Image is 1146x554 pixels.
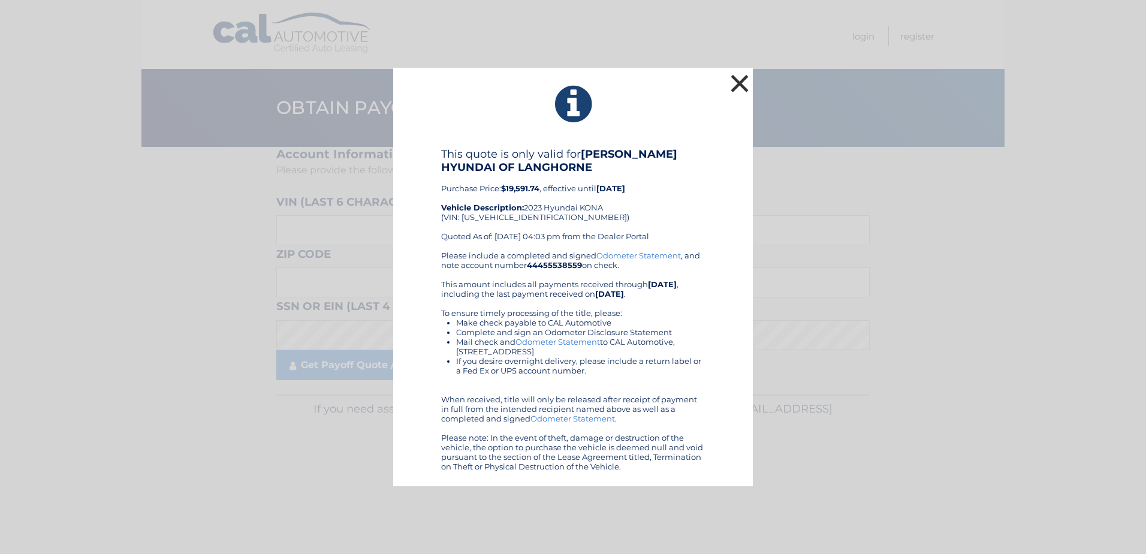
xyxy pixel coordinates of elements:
strong: Vehicle Description: [441,203,524,212]
div: Please include a completed and signed , and note account number on check. This amount includes al... [441,251,705,471]
b: 44455538559 [527,260,582,270]
b: [DATE] [595,289,624,299]
button: × [728,71,752,95]
div: Purchase Price: , effective until 2023 Hyundai KONA (VIN: [US_VEHICLE_IDENTIFICATION_NUMBER]) Quo... [441,147,705,251]
b: [PERSON_NAME] HYUNDAI OF LANGHORNE [441,147,677,174]
a: Odometer Statement [596,251,681,260]
a: Odometer Statement [515,337,600,347]
li: Mail check and to CAL Automotive, [STREET_ADDRESS] [456,337,705,356]
h4: This quote is only valid for [441,147,705,174]
a: Odometer Statement [530,414,615,423]
b: $19,591.74 [501,183,539,193]
b: [DATE] [648,279,677,289]
li: Make check payable to CAL Automotive [456,318,705,327]
li: Complete and sign an Odometer Disclosure Statement [456,327,705,337]
b: [DATE] [596,183,625,193]
li: If you desire overnight delivery, please include a return label or a Fed Ex or UPS account number. [456,356,705,375]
